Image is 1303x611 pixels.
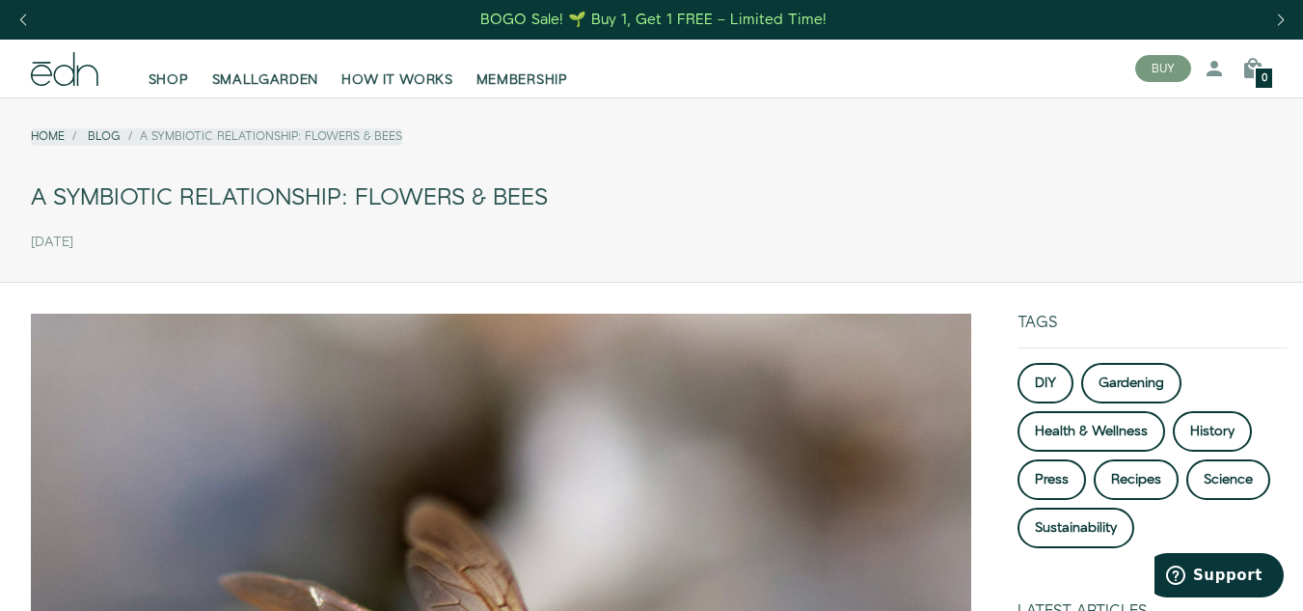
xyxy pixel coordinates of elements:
[1135,55,1191,82] button: BUY
[149,70,189,90] span: SHOP
[480,10,827,30] div: BOGO Sale! 🌱 Buy 1, Get 1 FREE – Limited Time!
[1173,411,1252,452] a: History
[1018,411,1165,452] a: Health & Wellness
[1018,459,1086,500] a: Press
[341,70,452,90] span: HOW IT WORKS
[476,70,568,90] span: MEMBERSHIP
[330,47,464,90] a: HOW IT WORKS
[1018,508,1134,548] a: Sustainability
[31,128,402,145] nav: breadcrumbs
[1262,73,1267,84] span: 0
[1186,459,1270,500] a: Science
[1154,553,1284,601] iframe: Opens a widget where you can find more information
[1094,459,1179,500] a: Recipes
[31,128,65,145] a: Home
[1018,314,1288,347] div: Tags
[465,47,580,90] a: MEMBERSHIP
[201,47,331,90] a: SMALLGARDEN
[31,177,1272,220] div: A Symbiotic Relationship: Flowers & Bees
[478,5,828,35] a: BOGO Sale! 🌱 Buy 1, Get 1 FREE – Limited Time!
[121,128,402,145] li: A Symbiotic Relationship: Flowers & Bees
[31,235,73,251] time: [DATE]
[88,128,121,145] a: Blog
[1081,363,1181,403] a: Gardening
[1018,363,1073,403] a: DIY
[137,47,201,90] a: SHOP
[212,70,319,90] span: SMALLGARDEN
